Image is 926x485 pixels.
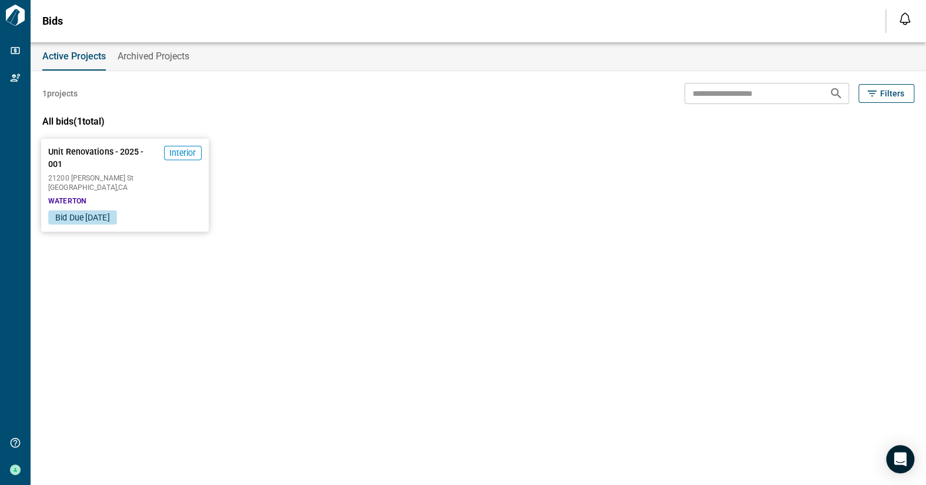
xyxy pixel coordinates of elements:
span: Interior [169,147,196,159]
button: Search projects [824,82,848,105]
span: [GEOGRAPHIC_DATA] , CA [48,184,201,191]
span: 21200 [PERSON_NAME] St [48,175,201,182]
button: Filters [858,84,914,103]
span: Archived Projects [118,51,189,62]
span: 1 projects [42,88,78,99]
span: Active Projects [42,51,106,62]
span: All bids ( 1 total) [42,116,105,127]
span: Unit Renovations - 2025 - 001 [48,146,159,170]
span: WATERTON [48,196,86,205]
span: Bids [42,15,63,27]
div: base tabs [31,42,926,71]
div: Open Intercom Messenger [886,445,914,473]
button: Open notification feed [895,9,914,28]
span: Filters [880,88,904,99]
span: Bid Due [DATE] [55,213,109,222]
